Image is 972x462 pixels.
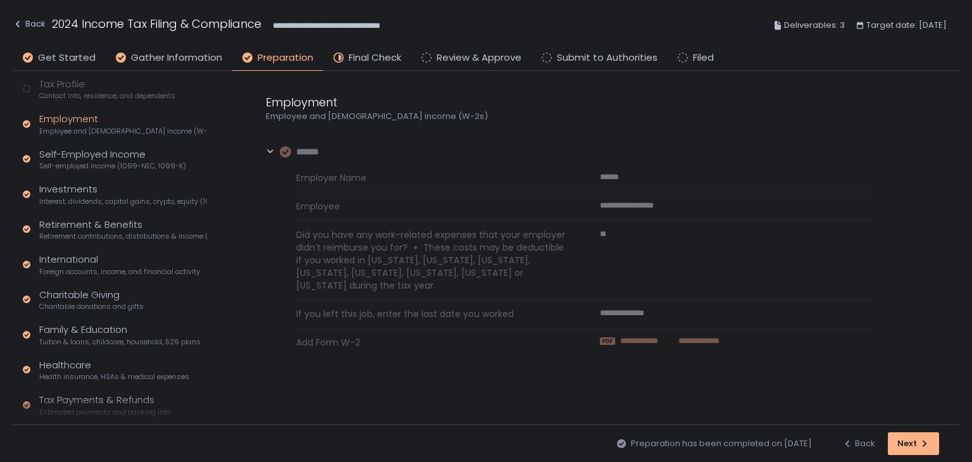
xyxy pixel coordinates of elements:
span: Did you have any work-related expenses that your employer didn’t reimburse you for? 🔸 These costs... [296,228,570,292]
div: Back [13,16,46,32]
div: Family & Education [39,323,201,347]
span: Charitable donations and gifts [39,302,144,311]
div: Charitable Giving [39,288,144,312]
span: Health insurance, HSAs & medical expenses [39,372,189,382]
span: Review & Approve [437,51,521,65]
div: Employment [39,112,207,136]
span: Final Check [349,51,401,65]
div: Employee and [DEMOGRAPHIC_DATA] income (W-2s) [266,111,873,122]
span: Target date: [DATE] [866,18,947,33]
span: If you left this job, enter the last date you worked [296,308,570,320]
span: Filed [693,51,714,65]
div: Employment [266,94,873,111]
span: Employer Name [296,172,570,184]
div: Investments [39,182,207,206]
span: Employee [296,200,570,213]
h1: 2024 Income Tax Filing & Compliance [52,15,261,32]
div: Self-Employed Income [39,147,186,172]
span: Preparation has been completed on [DATE] [631,438,812,449]
div: Back [842,438,875,449]
span: Employee and [DEMOGRAPHIC_DATA] income (W-2s) [39,127,207,136]
span: Get Started [38,51,96,65]
span: Foreign accounts, income, and financial activity [39,267,200,277]
span: Retirement contributions, distributions & income (1099-R, 5498) [39,232,207,241]
span: Deliverables: 3 [784,18,845,33]
span: Tuition & loans, childcare, household, 529 plans [39,337,201,347]
div: Healthcare [39,358,189,382]
button: Next [888,432,939,455]
div: Retirement & Benefits [39,218,207,242]
div: International [39,253,200,277]
div: Tax Profile [39,77,175,101]
span: Estimated payments and banking info [39,408,170,417]
span: Gather Information [131,51,222,65]
span: Preparation [258,51,313,65]
span: Contact info, residence, and dependents [39,91,175,101]
span: Add Form W-2 [296,336,570,349]
button: Back [842,432,875,455]
span: Self-employed income (1099-NEC, 1099-K) [39,161,186,171]
button: Back [13,15,46,36]
span: Submit to Authorities [557,51,657,65]
span: Interest, dividends, capital gains, crypto, equity (1099s, K-1s) [39,197,207,206]
div: Tax Payments & Refunds [39,393,170,417]
div: Next [897,438,930,449]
